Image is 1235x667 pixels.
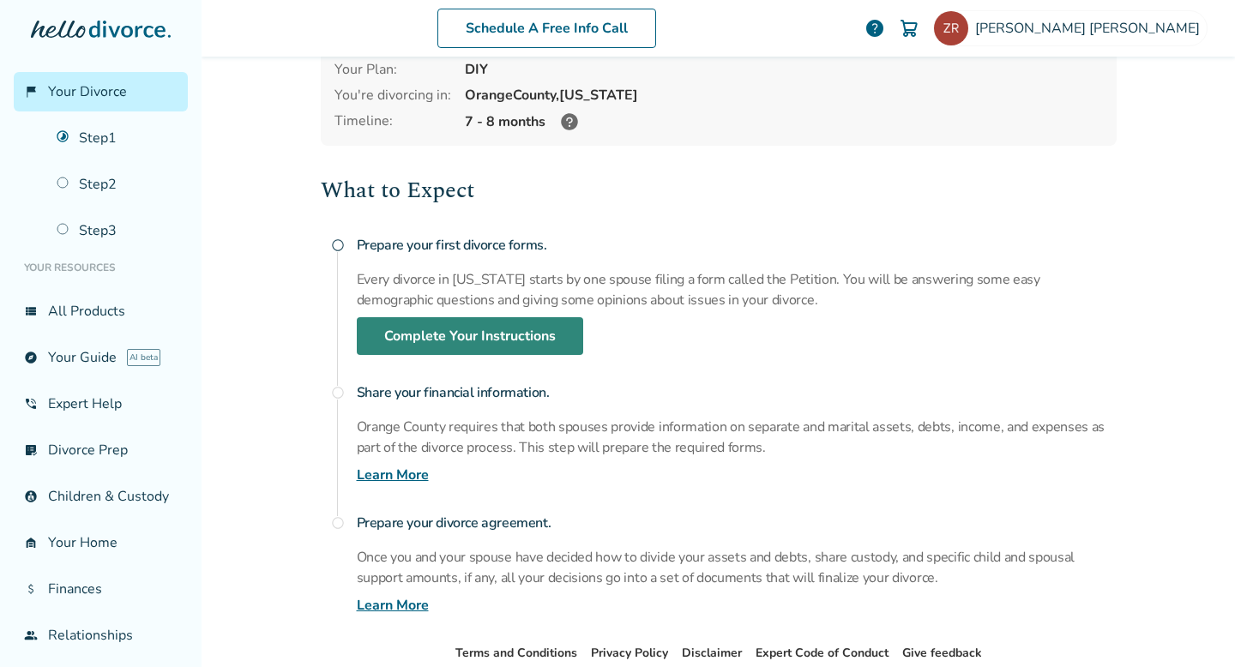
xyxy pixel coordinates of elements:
span: radio_button_unchecked [331,386,345,400]
span: flag_2 [24,85,38,99]
h4: Prepare your divorce agreement. [357,506,1117,540]
span: [PERSON_NAME] [PERSON_NAME] [975,19,1207,38]
img: zrhee@yahoo.com [934,11,968,45]
div: You're divorcing in: [334,86,451,105]
img: Cart [899,18,919,39]
li: Disclaimer [682,643,742,664]
a: phone_in_talkExpert Help [14,384,188,424]
a: Learn More [357,595,429,616]
a: Expert Code of Conduct [756,645,889,661]
span: explore [24,351,38,364]
a: account_childChildren & Custody [14,477,188,516]
span: Your Divorce [48,82,127,101]
span: list_alt_check [24,443,38,457]
p: Every divorce in [US_STATE] starts by one spouse filing a form called the Petition. You will be a... [357,269,1117,310]
span: attach_money [24,582,38,596]
li: Give feedback [902,643,982,664]
a: list_alt_checkDivorce Prep [14,430,188,470]
a: Step2 [46,165,188,204]
div: 7 - 8 months [465,111,1103,132]
span: phone_in_talk [24,397,38,411]
a: groupRelationships [14,616,188,655]
a: Terms and Conditions [455,645,577,661]
span: view_list [24,304,38,318]
h2: What to Expect [321,173,1117,207]
a: Learn More [357,465,429,485]
a: Step1 [46,118,188,158]
span: group [24,628,38,642]
div: Timeline: [334,111,451,132]
a: attach_moneyFinances [14,569,188,609]
a: view_listAll Products [14,291,188,331]
p: Orange County requires that both spouses provide information on separate and marital assets, debt... [357,417,1117,458]
a: Privacy Policy [591,645,668,661]
a: Complete Your Instructions [357,317,583,355]
li: Your Resources [14,250,188,285]
a: exploreYour GuideAI beta [14,338,188,377]
a: flag_2Your Divorce [14,72,188,111]
span: radio_button_unchecked [331,516,345,530]
iframe: Chat Widget [1149,585,1235,667]
a: garage_homeYour Home [14,523,188,562]
a: help [864,18,885,39]
span: account_child [24,490,38,503]
a: Schedule A Free Info Call [437,9,656,48]
span: AI beta [127,349,160,366]
div: Your Plan: [334,60,451,79]
h4: Share your financial information. [357,376,1117,410]
a: Step3 [46,211,188,250]
div: DIY [465,60,1103,79]
span: radio_button_unchecked [331,238,345,252]
h4: Prepare your first divorce forms. [357,228,1117,262]
div: Orange County, [US_STATE] [465,86,1103,105]
span: garage_home [24,536,38,550]
p: Once you and your spouse have decided how to divide your assets and debts, share custody, and spe... [357,547,1117,588]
